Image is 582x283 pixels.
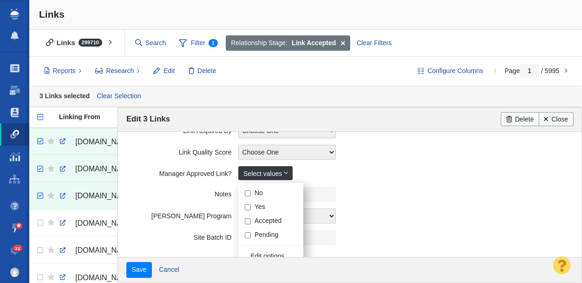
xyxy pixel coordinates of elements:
[90,63,145,79] button: Research
[255,230,278,239] label: Pending
[39,9,65,20] span: Links
[75,192,154,200] span: [DOMAIN_NAME][URL]
[126,166,238,178] label: Manager Approved Link?
[174,34,223,52] span: Filter
[126,209,238,220] label: [PERSON_NAME] Program
[126,145,238,156] label: Link Quality Score
[255,202,265,211] label: Yes
[255,216,281,225] label: Accepted
[59,134,144,150] a: [DOMAIN_NAME][URL]
[154,263,185,277] a: Cancel
[197,66,216,76] span: Delete
[75,138,154,146] span: [DOMAIN_NAME][URL]
[126,262,152,278] input: Save
[59,114,151,121] a: Linking From
[238,166,293,180] a: Select values
[10,8,19,20] img: buzzstream_logo_iconsimple.png
[75,219,154,227] span: [DOMAIN_NAME][URL]
[292,38,336,48] strong: Link Accepted
[39,92,90,99] strong: 3 Links selected
[209,39,218,47] span: 1
[255,189,263,197] label: No
[126,115,170,123] span: Edit 3 Links
[10,268,20,277] img: 4d4450a2c5952a6e56f006464818e682
[13,245,23,252] span: 22
[126,230,238,242] label: Site Batch ID
[163,66,175,76] span: Edit
[126,187,238,198] label: Notes
[59,243,144,258] a: [DOMAIN_NAME][URL]
[504,67,559,74] span: Page / 5995
[539,112,574,126] a: Close
[59,161,144,177] a: [DOMAIN_NAME][URL]
[95,89,143,103] a: Clear Selection
[501,112,539,126] a: Delete
[351,35,397,51] div: Clear Filters
[427,66,483,76] span: Configure Columns
[183,63,222,79] button: Delete
[75,165,154,173] span: [DOMAIN_NAME][URL]
[412,63,489,79] button: Configure Columns
[59,114,151,120] div: Linking From
[231,38,287,48] span: Relationship Stage:
[106,66,134,76] span: Research
[53,66,76,76] span: Reports
[75,246,154,254] span: [DOMAIN_NAME][URL]
[39,63,87,79] button: Reports
[148,63,180,79] button: Edit
[75,274,154,282] span: [DOMAIN_NAME][URL]
[238,249,310,263] a: Edit options...
[59,188,144,204] a: [DOMAIN_NAME][URL]
[59,216,144,231] a: [DOMAIN_NAME][URL]
[131,35,170,51] input: Search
